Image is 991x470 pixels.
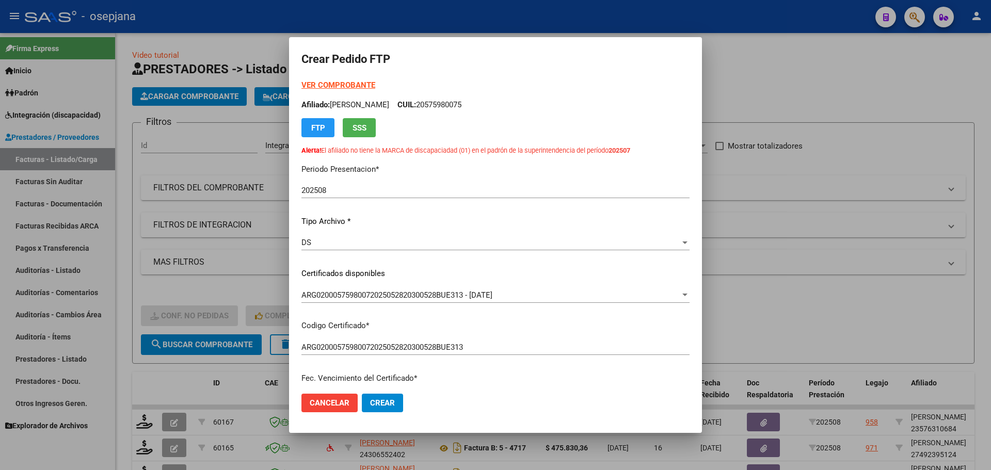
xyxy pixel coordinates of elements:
button: SSS [343,118,376,137]
h2: Crear Pedido FTP [301,50,690,69]
span: SSS [353,123,366,133]
span: DS [301,238,311,247]
p: [PERSON_NAME] 20575980075 [301,99,690,111]
button: Crear [362,394,403,412]
button: Cancelar [301,394,358,412]
button: FTP [301,118,334,137]
iframe: Intercom live chat [956,435,981,460]
p: Periodo Presentacion [301,164,690,175]
a: VER COMPROBANTE [301,80,375,90]
span: ARG02000575980072025052820300528BUE313 - [DATE] [301,290,492,300]
span: Cancelar [310,398,349,408]
p: El afiliado no tiene la MARCA de discapaciadad (01) en el padrón de la superintendencia del período [301,145,690,155]
strong: Alerta! [301,147,321,154]
strong: 202507 [609,147,630,154]
span: FTP [311,123,325,133]
span: CUIL: [397,100,416,109]
p: Codigo Certificado [301,320,690,332]
span: Crear [370,398,395,408]
p: Tipo Archivo * [301,216,690,228]
p: Fec. Vencimiento del Certificado [301,372,690,384]
p: Certificados disponibles [301,268,690,280]
span: Afiliado: [301,100,330,109]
